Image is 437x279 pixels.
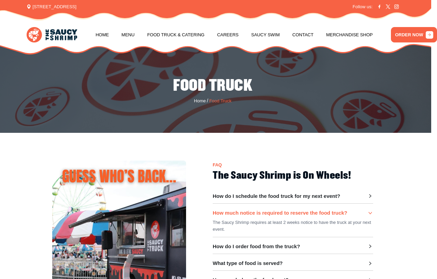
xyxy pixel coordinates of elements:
[292,22,313,48] a: Contact
[213,260,283,266] h3: What type of food is served?
[213,210,347,216] h3: How much notice is required to reserve the food truck?
[213,163,222,167] span: FAQ
[213,219,373,232] p: The Saucy Shrimp requires at least 2 weeks notice to have the truck at your next event.
[213,243,300,250] h3: How do I order food from the truck?
[213,170,373,181] h2: The Saucy Shrimp is On Wheels!
[147,22,205,48] a: Food Truck & Catering
[194,98,206,104] a: Home
[251,22,280,48] a: Saucy Swim
[207,97,208,105] span: /
[213,193,340,199] h3: How do I schedule the food truck for my next event?
[122,22,135,48] a: Menu
[217,22,239,48] a: Careers
[96,22,109,48] a: Home
[326,22,373,48] a: Merchandise Shop
[209,98,231,104] span: Food Truck
[27,27,77,42] img: logo
[353,3,373,10] span: Follow us:
[27,3,76,10] span: [STREET_ADDRESS]
[391,27,437,42] a: ORDER NOW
